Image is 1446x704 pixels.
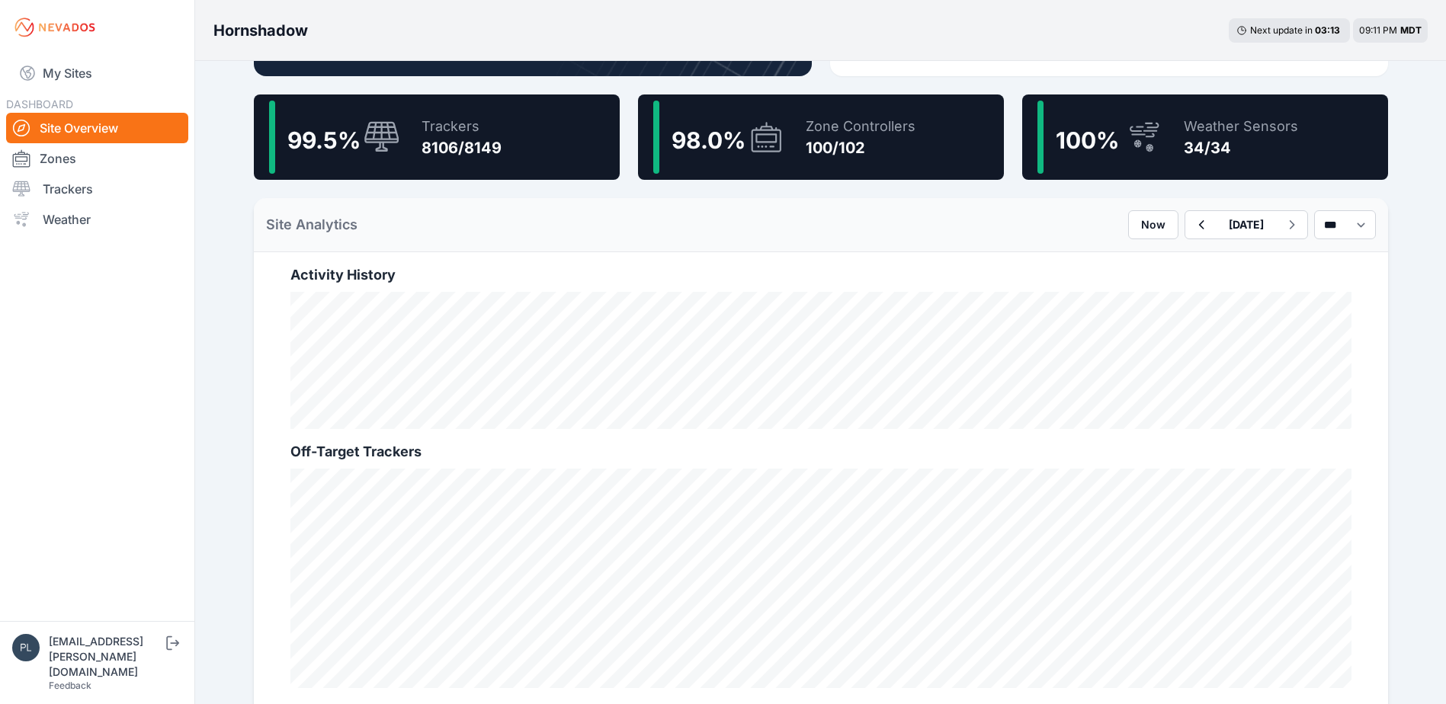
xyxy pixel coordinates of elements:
[1056,126,1119,154] span: 100 %
[1022,94,1388,180] a: 100%Weather Sensors34/34
[49,680,91,691] a: Feedback
[6,55,188,91] a: My Sites
[213,20,308,41] h3: Hornshadow
[1250,24,1313,36] span: Next update in
[290,264,1351,286] h2: Activity History
[287,126,361,154] span: 99.5 %
[1128,210,1178,239] button: Now
[12,634,40,661] img: plsmith@sundt.com
[6,113,188,143] a: Site Overview
[6,98,73,110] span: DASHBOARD
[6,143,188,174] a: Zones
[1184,116,1298,137] div: Weather Sensors
[1315,24,1342,37] div: 03 : 13
[422,137,502,158] div: 8106/8149
[1184,137,1298,158] div: 34/34
[422,116,502,137] div: Trackers
[1359,24,1397,36] span: 09:11 PM
[49,634,163,680] div: [EMAIL_ADDRESS][PERSON_NAME][DOMAIN_NAME]
[254,94,620,180] a: 99.5%Trackers8106/8149
[806,116,915,137] div: Zone Controllers
[1400,24,1422,36] span: MDT
[806,137,915,158] div: 100/102
[1217,211,1276,238] button: [DATE]
[266,214,357,235] h2: Site Analytics
[638,94,1004,180] a: 98.0%Zone Controllers100/102
[290,441,1351,462] h2: Off-Target Trackers
[6,204,188,235] a: Weather
[672,126,745,154] span: 98.0 %
[12,15,98,40] img: Nevados
[213,11,308,50] nav: Breadcrumb
[6,174,188,204] a: Trackers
